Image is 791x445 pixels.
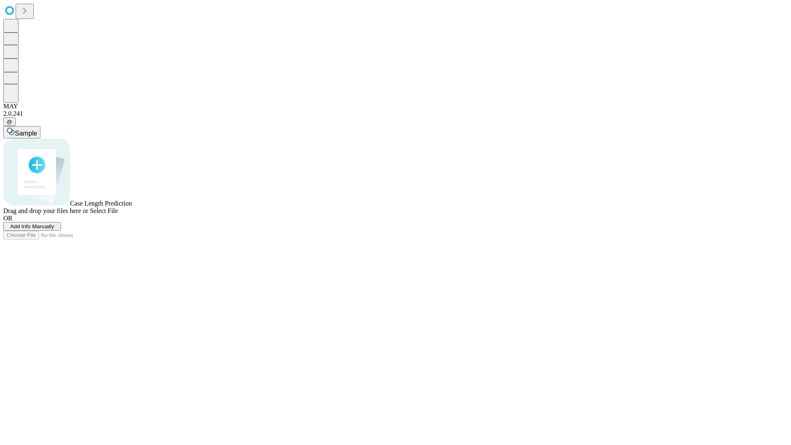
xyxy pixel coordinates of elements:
span: OR [3,215,12,222]
button: @ [3,117,16,126]
div: 2.0.241 [3,110,788,117]
span: Drag and drop your files here or [3,207,88,214]
span: Case Length Prediction [70,200,132,207]
div: MAY [3,103,788,110]
button: Sample [3,126,40,138]
span: Select File [90,207,118,214]
button: Add Info Manually [3,222,61,231]
span: Add Info Manually [10,223,54,230]
span: @ [7,119,12,125]
span: Sample [15,130,37,137]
